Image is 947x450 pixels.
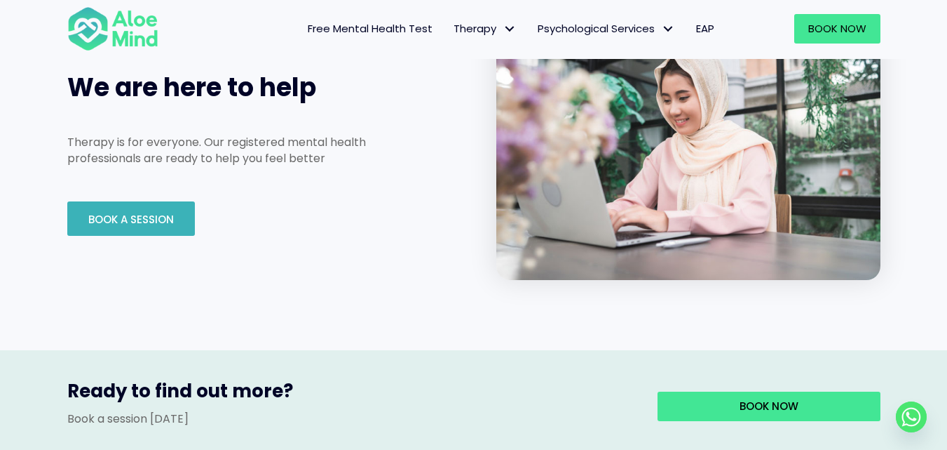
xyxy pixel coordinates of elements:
[500,19,520,39] span: Therapy: submenu
[496,26,880,279] img: asian-laptop-session
[88,212,174,227] span: Book A Session
[67,6,158,52] img: Aloe mind Logo
[67,201,195,236] a: Book A Session
[896,402,927,432] a: Whatsapp
[67,134,412,166] p: Therapy is for everyone. Our registered mental health professionals are ready to help you feel be...
[443,14,527,44] a: TherapyTherapy: submenu
[67,411,636,427] p: Book a session [DATE]
[696,21,714,36] span: EAP
[808,21,866,36] span: Book Now
[297,14,443,44] a: Free Mental Health Test
[177,14,725,44] nav: Menu
[454,21,517,36] span: Therapy
[740,399,798,413] span: Book now
[527,14,686,44] a: Psychological ServicesPsychological Services: submenu
[538,21,675,36] span: Psychological Services
[67,70,316,105] span: We are here to help
[308,21,432,36] span: Free Mental Health Test
[794,14,880,44] a: Book Now
[658,392,880,421] a: Book now
[67,378,636,411] h3: Ready to find out more?
[658,19,679,39] span: Psychological Services: submenu
[686,14,725,44] a: EAP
